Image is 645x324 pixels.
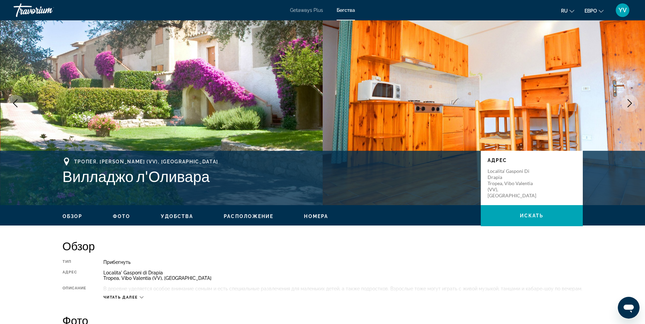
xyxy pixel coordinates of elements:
[63,214,83,219] span: Обзор
[103,259,582,265] div: Прибегнуть
[63,259,87,265] div: Тип
[161,214,193,219] span: Удобства
[481,205,583,226] button: искать
[618,7,627,14] span: YV
[63,239,583,253] h2: Обзор
[14,1,82,19] a: Травориум
[561,6,574,16] button: Изменение языка
[290,7,323,13] a: Getaways Plus
[584,8,597,14] span: евро
[621,95,638,112] button: Следующее изображение
[63,167,474,185] h1: Вилладжо л'Оливара
[488,168,542,199] p: Localita' Gasponi di Drapia Tropea, Vibo Valentia (VV), [GEOGRAPHIC_DATA]
[584,6,604,16] button: Изменить валюту
[224,213,273,219] button: Расположение
[103,295,138,300] span: Читать далее
[63,270,87,281] div: Адрес
[103,295,143,300] button: Читать далее
[488,158,576,163] p: Адрес
[63,213,83,219] button: Обзор
[304,213,328,219] button: Номера
[561,8,568,14] span: ru
[304,214,328,219] span: Номера
[161,213,193,219] button: Удобства
[7,95,24,112] button: Предыдущее изображение
[520,213,544,218] span: искать
[74,159,219,164] span: Тропея, [PERSON_NAME] (VV), [GEOGRAPHIC_DATA]
[113,213,130,219] button: Фото
[618,297,640,319] iframe: Schaltfläche zum Öffnen des Messaging-Fensters
[224,214,273,219] span: Расположение
[337,7,355,13] a: Бегства
[614,3,631,17] button: Пользовательское меню
[103,270,582,281] div: Localita' Gasponi di Drapia Tropea, Vibo Valentia (VV), [GEOGRAPHIC_DATA]
[113,214,130,219] span: Фото
[63,286,87,291] div: Описание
